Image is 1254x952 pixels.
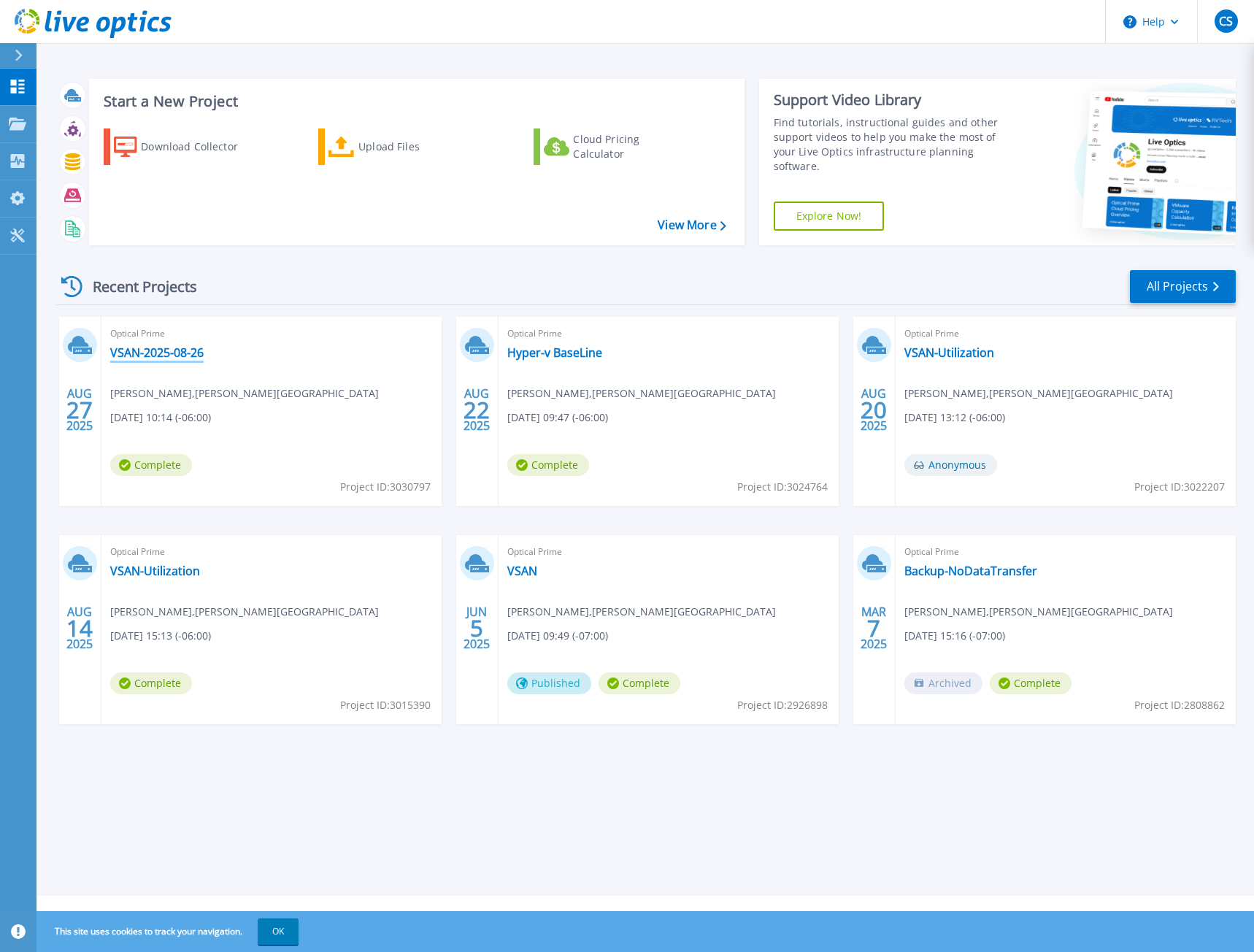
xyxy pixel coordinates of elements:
div: MAR 2025 [860,602,888,655]
span: [PERSON_NAME] , [PERSON_NAME][GEOGRAPHIC_DATA] [110,604,379,620]
div: AUG 2025 [66,602,93,655]
a: Download Collector [104,128,266,165]
div: Find tutorials, instructional guides and other support videos to help you make the most of your L... [774,115,1015,174]
a: VSAN-2025-08-26 [110,345,204,360]
span: [PERSON_NAME] , [PERSON_NAME][GEOGRAPHIC_DATA] [507,385,776,402]
span: Project ID: 3030797 [340,479,431,495]
span: [PERSON_NAME] , [PERSON_NAME][GEOGRAPHIC_DATA] [904,604,1173,620]
span: Complete [110,672,192,694]
span: [PERSON_NAME] , [PERSON_NAME][GEOGRAPHIC_DATA] [507,604,776,620]
span: Optical Prime [904,544,1227,560]
div: JUN 2025 [463,602,491,655]
a: VSAN-Utilization [904,345,994,360]
span: Complete [110,454,192,476]
a: Cloud Pricing Calculator [534,128,696,165]
a: View More [658,218,726,232]
h3: Start a New Project [104,93,726,110]
a: VSAN-Utilization [110,564,200,578]
div: AUG 2025 [66,383,93,437]
span: Published [507,672,591,694]
span: 20 [861,404,887,416]
span: 22 [463,404,490,416]
span: [DATE] 09:47 (-06:00) [507,410,608,426]
span: [PERSON_NAME] , [PERSON_NAME][GEOGRAPHIC_DATA] [110,385,379,402]
span: 7 [867,622,880,634]
span: Project ID: 3015390 [340,697,431,713]
span: [DATE] 10:14 (-06:00) [110,410,211,426]
span: [DATE] 13:12 (-06:00) [904,410,1005,426]
span: This site uses cookies to track your navigation. [40,918,299,945]
span: 5 [470,622,483,634]
a: All Projects [1130,270,1236,303]
span: [DATE] 15:16 (-07:00) [904,628,1005,644]
span: CS [1219,15,1233,27]
button: OK [258,918,299,945]
a: Backup-NoDataTransfer [904,564,1037,578]
span: Project ID: 2926898 [737,697,828,713]
div: Recent Projects [56,269,217,304]
a: VSAN [507,564,537,578]
div: Support Video Library [774,91,1015,110]
span: [PERSON_NAME] , [PERSON_NAME][GEOGRAPHIC_DATA] [904,385,1173,402]
span: Archived [904,672,982,694]
span: [DATE] 15:13 (-06:00) [110,628,211,644]
a: Explore Now! [774,201,885,231]
div: Download Collector [141,132,258,161]
span: Complete [990,672,1072,694]
span: Optical Prime [110,326,433,342]
span: [DATE] 09:49 (-07:00) [507,628,608,644]
span: Complete [507,454,589,476]
span: 14 [66,622,93,634]
span: Anonymous [904,454,997,476]
a: Hyper-v BaseLine [507,345,602,360]
span: Optical Prime [507,326,830,342]
div: AUG 2025 [860,383,888,437]
span: Project ID: 3022207 [1134,479,1225,495]
div: AUG 2025 [463,383,491,437]
span: Optical Prime [507,544,830,560]
div: Upload Files [358,132,475,161]
span: Complete [599,672,680,694]
span: Optical Prime [110,544,433,560]
a: Upload Files [318,128,481,165]
div: Cloud Pricing Calculator [573,132,690,161]
span: 27 [66,404,93,416]
span: Project ID: 2808862 [1134,697,1225,713]
span: Optical Prime [904,326,1227,342]
span: Project ID: 3024764 [737,479,828,495]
